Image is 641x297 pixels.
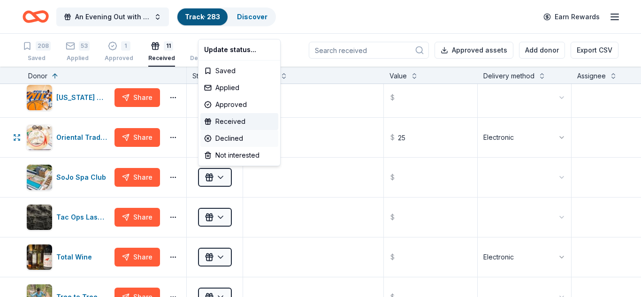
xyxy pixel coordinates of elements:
div: Applied [200,79,278,96]
div: Saved [200,62,278,79]
div: Received [200,113,278,130]
div: Not interested [200,147,278,164]
div: Update status... [200,41,278,58]
div: Declined [200,130,278,147]
div: Approved [200,96,278,113]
